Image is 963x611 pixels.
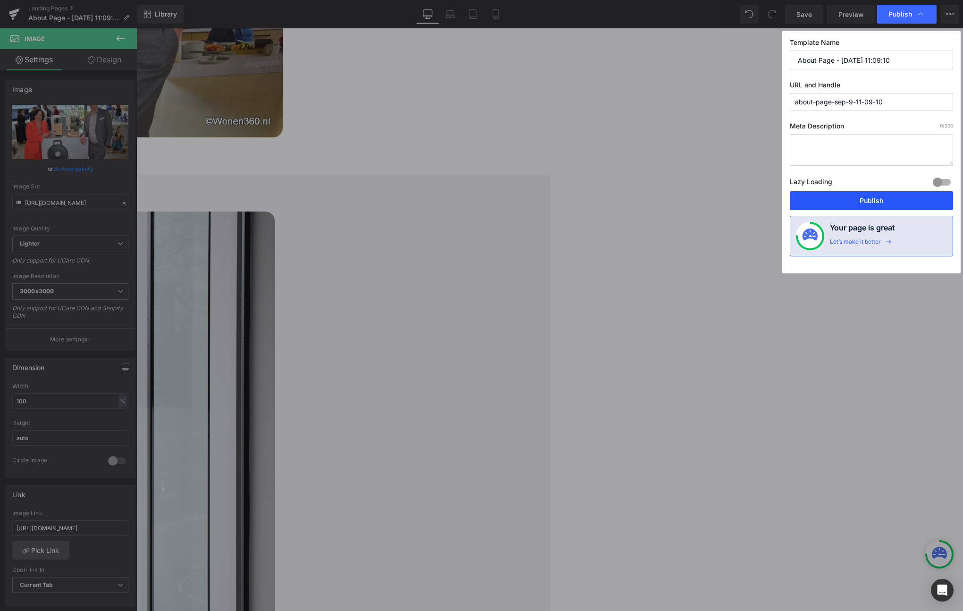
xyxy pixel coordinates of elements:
label: Meta Description [790,122,953,134]
label: Template Name [790,38,953,51]
span: 0 [940,123,943,128]
div: Let’s make it better [830,238,881,250]
span: /320 [940,123,953,128]
div: Open Intercom Messenger [931,579,954,602]
img: onboarding-status.svg [802,229,818,244]
span: Publish [888,10,912,18]
label: Lazy Loading [790,176,832,191]
h4: Your page is great [830,222,895,238]
label: URL and Handle [790,81,953,93]
button: Publish [790,191,953,210]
